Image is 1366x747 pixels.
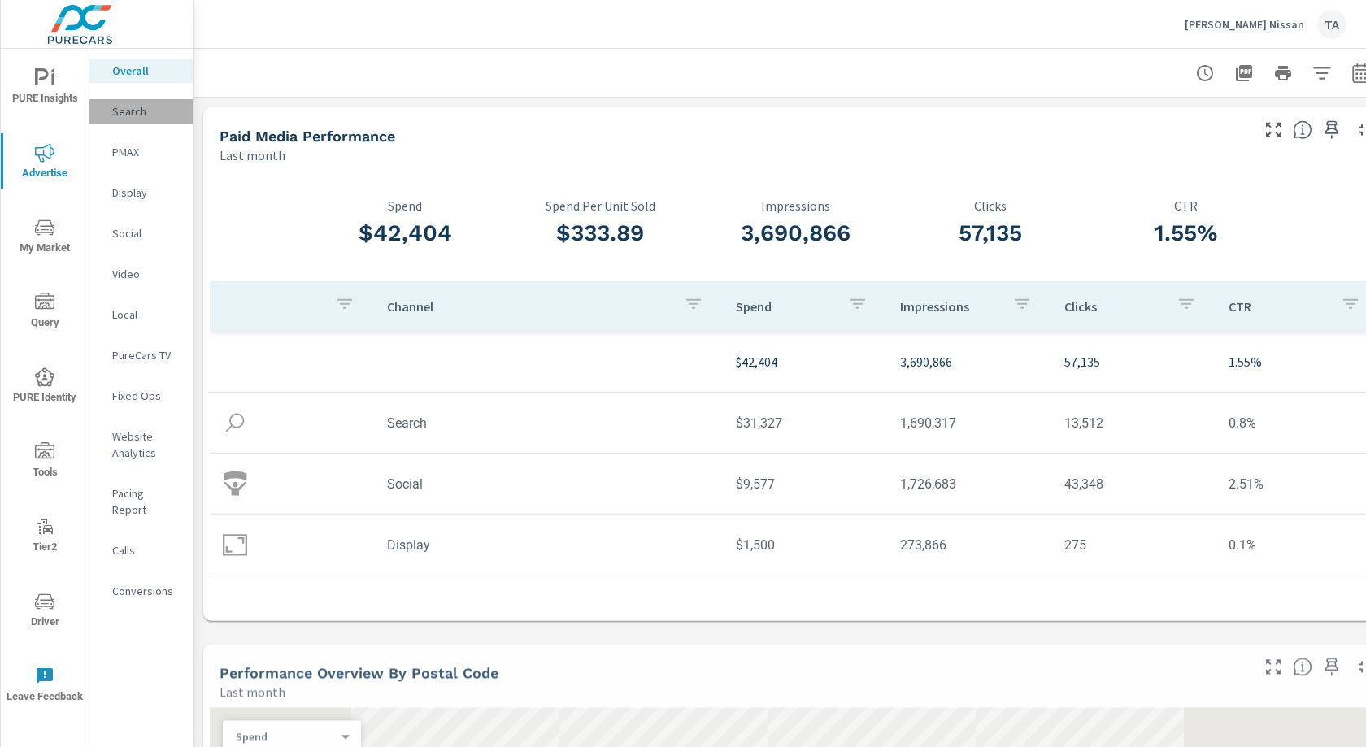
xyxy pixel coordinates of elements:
td: 1,726,683 [887,463,1051,505]
img: icon-social.svg [223,471,247,496]
p: PureCars TV [112,347,180,363]
span: Leave Feedback [6,667,84,706]
h3: $42,404 [307,219,502,247]
span: Advertise [6,143,84,183]
p: Spend [307,198,502,213]
p: PMAX [112,144,180,160]
td: Display [374,524,723,566]
p: CTR [1088,198,1283,213]
div: Overall [89,59,193,83]
p: Channel [387,298,671,315]
td: 13,512 [1051,402,1216,444]
span: Driver [6,592,84,632]
div: PureCars TV [89,343,193,367]
td: 43,348 [1051,463,1216,505]
p: Spend Per Unit Sold [502,198,698,213]
p: Impressions [900,298,999,315]
p: Impressions [698,198,893,213]
button: Make Fullscreen [1260,654,1286,680]
p: $42,404 [736,352,874,371]
td: 273,866 [887,524,1051,566]
h3: 3,690,866 [698,219,893,247]
td: $9,577 [723,463,887,505]
p: Spend [236,729,335,744]
p: Calls [112,542,180,558]
td: Social [374,463,723,505]
p: Conversions [112,583,180,599]
td: Search [374,402,723,444]
p: 3,690,866 [900,352,1038,371]
span: Query [6,293,84,332]
div: Fixed Ops [89,384,193,408]
p: Local [112,306,180,323]
span: PURE Insights [6,68,84,108]
p: Clicks [1064,298,1164,315]
div: Display [89,180,193,205]
p: Overall [112,63,180,79]
h3: 1.55% [1088,219,1283,247]
p: Last month [220,682,285,701]
span: Save this to your personalized report [1319,654,1345,680]
h3: $333.89 [502,219,698,247]
div: Spend [223,729,348,745]
p: 57,135 [1064,352,1203,371]
p: Website Analytics [112,428,180,461]
div: Social [89,221,193,245]
p: Display [112,185,180,201]
span: PURE Identity [6,367,84,407]
td: $31,327 [723,402,887,444]
p: Social [112,225,180,241]
p: Search [112,103,180,119]
p: Last month [220,145,285,165]
img: icon-display.svg [223,532,247,557]
div: Pacing Report [89,481,193,522]
button: Print Report [1267,57,1299,89]
span: Understand performance metrics over the selected time range. [1293,120,1312,140]
td: 275 [1051,524,1216,566]
div: TA [1317,10,1346,39]
span: Tier2 [6,517,84,557]
div: Website Analytics [89,424,193,465]
button: Apply Filters [1306,57,1338,89]
p: CTR [1229,298,1328,315]
p: Spend [736,298,835,315]
td: 1,690,317 [887,402,1051,444]
h5: Performance Overview By Postal Code [220,664,498,681]
div: nav menu [1,49,89,722]
p: Video [112,266,180,282]
span: My Market [6,218,84,258]
div: Calls [89,538,193,562]
span: Tools [6,442,84,482]
p: Clicks [893,198,1088,213]
div: Local [89,302,193,327]
p: Fixed Ops [112,388,180,404]
h3: 57,135 [893,219,1088,247]
div: Search [89,99,193,124]
button: "Export Report to PDF" [1228,57,1260,89]
button: Make Fullscreen [1260,117,1286,143]
span: Save this to your personalized report [1319,117,1345,143]
span: Understand performance data by postal code. Individual postal codes can be selected and expanded ... [1293,657,1312,676]
div: PMAX [89,140,193,164]
p: Pacing Report [112,485,180,518]
td: $1,500 [723,524,887,566]
div: Conversions [89,579,193,603]
div: Video [89,262,193,286]
img: icon-search.svg [223,410,247,435]
p: [PERSON_NAME] Nissan [1185,17,1304,32]
h5: Paid Media Performance [220,128,395,145]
